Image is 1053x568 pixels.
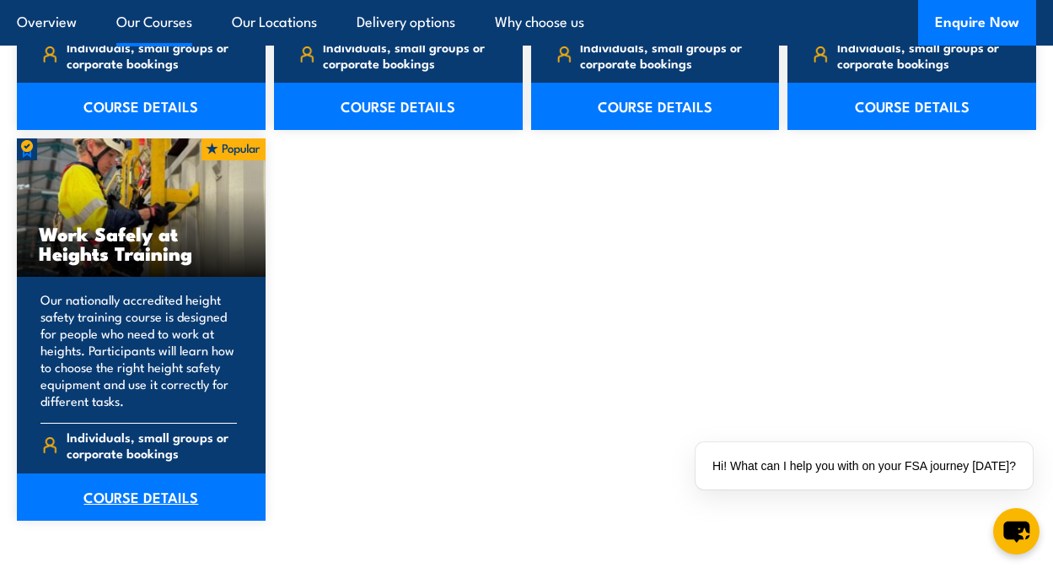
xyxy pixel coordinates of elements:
h3: Work Safely at Heights Training [39,224,244,262]
span: Individuals, small groups or corporate bookings [323,39,493,71]
a: COURSE DETAILS [17,83,266,130]
span: Individuals, small groups or corporate bookings [580,39,750,71]
a: COURSE DETAILS [531,83,780,130]
button: chat-button [993,508,1040,554]
a: COURSE DETAILS [274,83,523,130]
span: Individuals, small groups or corporate bookings [67,429,237,461]
p: Our nationally accredited height safety training course is designed for people who need to work a... [40,291,237,409]
span: Individuals, small groups or corporate bookings [837,39,1007,71]
span: Individuals, small groups or corporate bookings [67,39,237,71]
a: COURSE DETAILS [17,473,266,521]
div: Hi! What can I help you with on your FSA journey [DATE]? [696,442,1033,490]
a: COURSE DETAILS [787,83,1036,130]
